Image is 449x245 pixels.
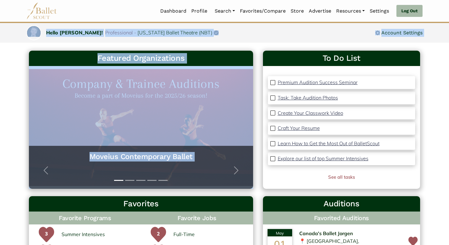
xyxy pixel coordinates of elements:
a: Task: Take Audition Photos [278,94,338,102]
a: [US_STATE] Ballet Theatre (NBT) [137,29,213,36]
p: Learn How to Get the Most Out of BalletScout [278,140,379,146]
p: Craft Your Resume [278,125,320,131]
button: Slide 5 [158,177,168,184]
span: Account Settings [380,29,423,37]
a: Full-Time [173,231,195,239]
h3: Favorites [34,199,248,209]
button: Slide 1 [114,177,123,184]
p: Create Your Classwork Video [278,110,343,116]
a: Resources [334,5,367,17]
div: May [268,229,292,236]
h4: Favorite Jobs [141,212,253,224]
p: Explore our list of top Summer Intensives [278,155,368,161]
a: Learn How to Get the Most Out of BalletScout [278,140,379,148]
h4: Favorited Auditions [268,214,415,222]
a: Search [212,5,237,17]
p: Premium Audition Success Seminar [278,79,358,85]
a: Favorites/Compare [237,5,288,17]
img: profile picture [27,26,41,37]
a: Advertise [306,5,334,17]
a: Hello [PERSON_NAME]! [46,29,103,36]
a: Craft Your Resume [278,124,320,132]
img: heart-green.svg [151,227,166,242]
img: heart-green.svg [39,227,54,242]
button: Slide 3 [136,177,145,184]
h4: Favorite Programs [29,212,141,224]
a: Account Settings [375,29,423,37]
a: Explore our list of top Summer Intensives [278,155,368,163]
a: Premium Audition Success Seminar [278,79,358,87]
a: Store [288,5,306,17]
a: Create Your Classwork Video [278,109,343,117]
span: - [134,29,136,36]
button: Slide 2 [125,177,134,184]
a: To Do List [268,53,415,64]
a: Log Out [396,5,423,17]
a: Profile [189,5,210,17]
span: Canada's Ballet Jorgen [299,230,353,238]
h3: Featured Organizations [34,53,248,64]
a: Dashboard [158,5,189,17]
a: See all tasks [328,174,355,180]
button: Slide 4 [147,177,157,184]
a: Settings [367,5,391,17]
p: Task: Take Audition Photos [278,95,338,101]
a: Moveius Contemporary Ballet [35,152,247,161]
span: Professional [105,29,133,36]
a: Summer Intensives [62,231,105,239]
h3: Auditions [268,199,415,209]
